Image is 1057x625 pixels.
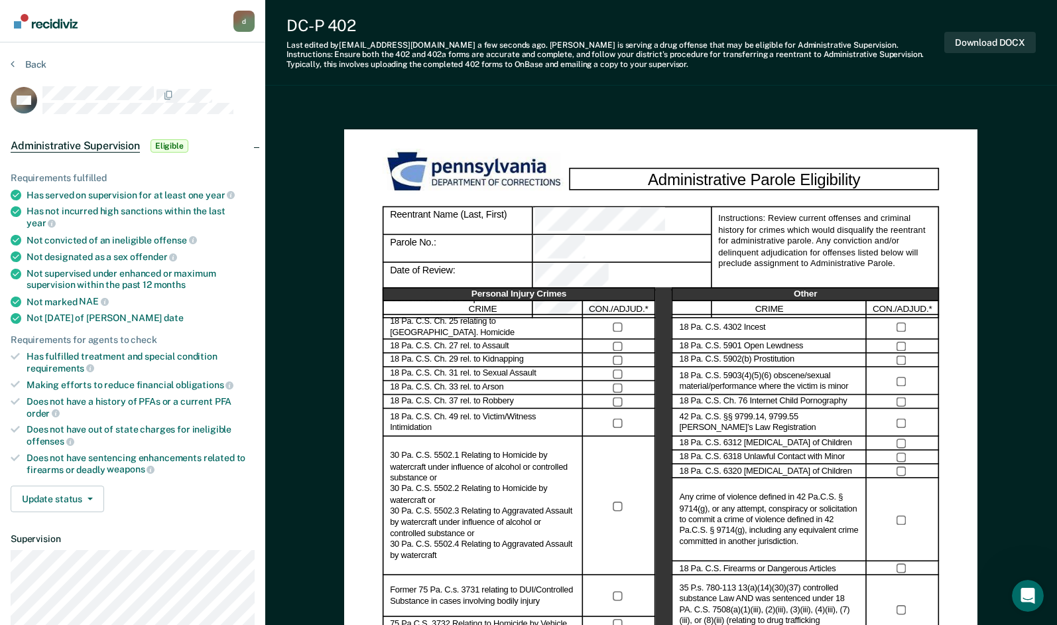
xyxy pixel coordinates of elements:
label: 18 Pa. C.S. 4302 Incest [680,322,766,333]
span: year [27,218,56,228]
span: NAE [79,296,108,307]
div: Does not have sentencing enhancements related to firearms or deadly [27,452,255,475]
label: 18 Pa. C.S. Ch. 76 Internet Child Pornography [680,397,847,408]
span: offense [154,235,197,245]
div: Parole No.: [383,236,533,263]
div: CRIME [672,301,867,315]
div: Administrative Parole Eligibility [570,168,940,191]
span: offender [130,251,178,262]
dt: Supervision [11,533,255,545]
span: Eligible [151,139,188,153]
label: 18 Pa. C.S. 6312 [MEDICAL_DATA] of Children [680,438,852,449]
div: Date of Review: [533,263,712,291]
label: 18 Pa. C.S. 5902(b) Prostitution [680,355,794,366]
span: obligations [176,380,233,390]
label: 18 Pa. C.S. Ch. 33 rel. to Arson [391,383,504,394]
div: Date of Review: [383,263,533,291]
label: 18 Pa. C.S. Firearms or Dangerous Articles [680,563,836,575]
label: 30 Pa. C.S. 5502.1 Relating to Homicide by watercraft under influence of alcohol or controlled su... [391,451,576,561]
div: Does not have a history of PFAs or a current PFA order [27,396,255,419]
span: requirements [27,363,94,374]
div: Not supervised under enhanced or maximum supervision within the past 12 [27,268,255,291]
label: 42 Pa. C.S. §§ 9799.14, 9799.55 [PERSON_NAME]’s Law Registration [680,412,859,434]
div: Not convicted of an ineligible [27,234,255,246]
div: Making efforts to reduce financial [27,379,255,391]
span: weapons [107,464,155,474]
label: 18 Pa. C.S. 6320 [MEDICAL_DATA] of Children [680,466,852,477]
label: 18 Pa. C.S. 5903(4)(5)(6) obscene/sexual material/performance where the victim is minor [680,370,859,392]
div: Has served on supervision for at least one [27,189,255,201]
div: Has not incurred high sanctions within the last [27,206,255,228]
label: Any crime of violence defined in 42 Pa.C.S. § 9714(g), or any attempt, conspiracy or solicitation... [680,492,859,548]
span: Administrative Supervision [11,139,140,153]
div: CRIME [383,301,583,315]
label: 18 Pa. C.S. Ch. 37 rel. to Robbery [391,397,514,408]
img: PDOC Logo [383,149,569,196]
div: Reentrant Name (Last, First) [533,206,712,235]
button: Download DOCX [944,32,1036,54]
iframe: Intercom live chat [1012,580,1044,612]
div: Requirements for agents to check [11,334,255,346]
div: Not marked [27,296,255,308]
div: CON./ADJUD.* [583,301,655,315]
div: Not [DATE] of [PERSON_NAME] [27,312,255,324]
label: 18 Pa. C.S. Ch. 31 rel. to Sexual Assault [391,369,536,380]
div: Parole No.: [533,236,712,263]
span: year [206,190,235,200]
div: d [233,11,255,32]
span: date [164,312,183,323]
span: months [154,279,186,290]
label: 18 Pa. C.S. Ch. 27 rel. to Assault [391,341,509,352]
button: Back [11,58,46,70]
div: Requirements fulfilled [11,173,255,184]
div: Not designated as a sex [27,251,255,263]
label: 18 Pa. C.S. Ch. 49 rel. to Victim/Witness Intimidation [391,412,576,434]
div: Other [672,287,940,301]
div: Personal Injury Crimes [383,287,655,301]
div: Instructions: Review current offenses and criminal history for crimes which would disqualify the ... [711,206,939,318]
button: Update status [11,486,104,512]
label: Former 75 Pa. C.s. 3731 relating to DUI/Controlled Substance in cases involving bodily injury [391,585,576,607]
span: a few seconds ago [477,40,546,50]
div: CON./ADJUD.* [867,301,939,315]
button: Profile dropdown button [233,11,255,32]
label: 18 Pa. C.S. 6318 Unlawful Contact with Minor [680,452,845,463]
img: Recidiviz [14,14,78,29]
div: Does not have out of state charges for ineligible [27,424,255,447]
div: Last edited by [EMAIL_ADDRESS][DOMAIN_NAME] . [PERSON_NAME] is serving a drug offense that may be... [286,40,944,69]
div: Has fulfilled treatment and special condition [27,351,255,374]
label: 18 Pa. C.S. Ch. 25 relating to [GEOGRAPHIC_DATA]. Homicide [391,316,576,338]
label: 18 Pa. C.S. Ch. 29 rel. to Kidnapping [391,355,524,366]
label: 18 Pa. C.S. 5901 Open Lewdness [680,341,804,352]
div: Reentrant Name (Last, First) [383,206,533,235]
span: offenses [27,436,74,447]
div: DC-P 402 [286,16,944,35]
